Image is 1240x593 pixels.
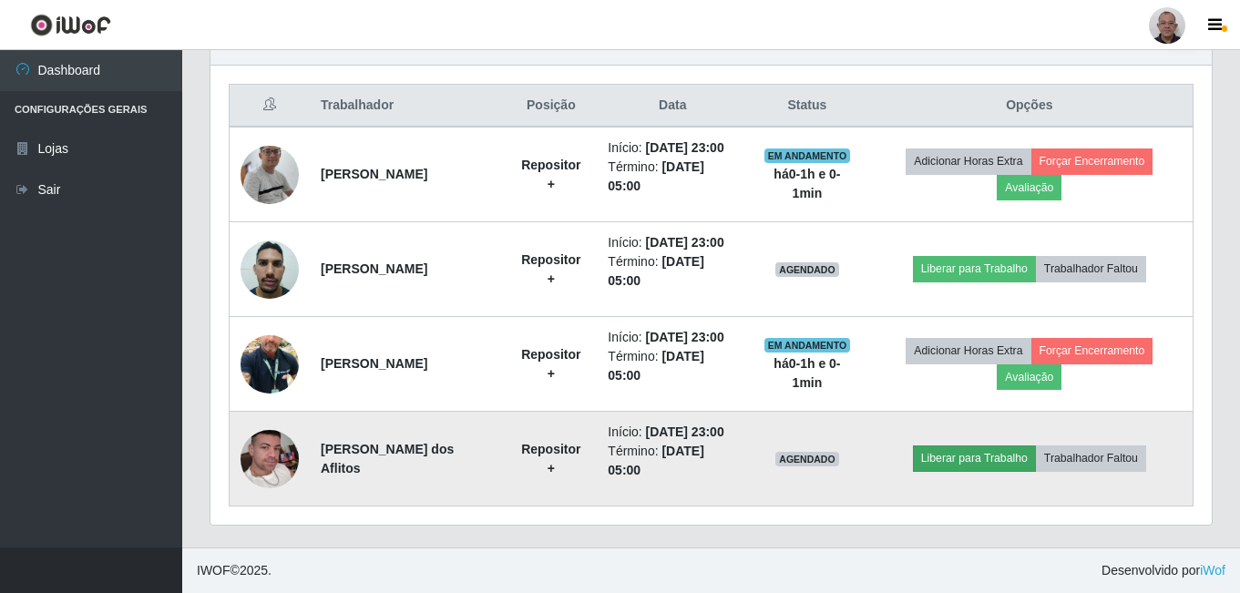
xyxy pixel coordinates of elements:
strong: há 0-1 h e 0-1 min [774,356,840,390]
th: Opções [866,85,1194,128]
span: AGENDADO [775,262,839,277]
button: Liberar para Trabalho [913,256,1036,281]
li: Término: [608,347,737,385]
th: Data [597,85,748,128]
a: iWof [1200,563,1225,578]
li: Término: [608,158,737,196]
button: Avaliação [997,175,1061,200]
strong: [PERSON_NAME] [321,356,427,371]
img: 1750979435200.jpeg [241,312,299,416]
li: Início: [608,233,737,252]
span: EM ANDAMENTO [764,338,851,353]
th: Posição [505,85,597,128]
time: [DATE] 23:00 [646,424,724,439]
li: Término: [608,252,737,291]
button: Avaliação [997,364,1061,390]
span: Desenvolvido por [1102,561,1225,580]
li: Início: [608,328,737,347]
strong: [PERSON_NAME] [321,167,427,181]
strong: Repositor + [521,252,580,286]
img: 1753709377827.jpeg [241,407,299,511]
button: Trabalhador Faltou [1036,256,1146,281]
strong: há 0-1 h e 0-1 min [774,167,840,200]
time: [DATE] 23:00 [646,235,724,250]
time: [DATE] 23:00 [646,140,724,155]
img: CoreUI Logo [30,14,111,36]
strong: Repositor + [521,347,580,381]
span: AGENDADO [775,452,839,466]
button: Adicionar Horas Extra [906,148,1030,174]
span: EM ANDAMENTO [764,148,851,163]
img: 1713734190706.jpeg [241,230,299,308]
img: 1689019762958.jpeg [241,108,299,241]
span: © 2025 . [197,561,272,580]
strong: Repositor + [521,442,580,475]
strong: [PERSON_NAME] dos Aflitos [321,442,454,475]
li: Início: [608,423,737,442]
li: Início: [608,138,737,158]
th: Trabalhador [310,85,505,128]
strong: [PERSON_NAME] [321,261,427,276]
button: Forçar Encerramento [1031,148,1153,174]
button: Adicionar Horas Extra [906,338,1030,363]
li: Término: [608,442,737,480]
time: [DATE] 23:00 [646,330,724,344]
span: IWOF [197,563,231,578]
button: Trabalhador Faltou [1036,445,1146,471]
th: Status [748,85,866,128]
button: Forçar Encerramento [1031,338,1153,363]
strong: Repositor + [521,158,580,191]
button: Liberar para Trabalho [913,445,1036,471]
